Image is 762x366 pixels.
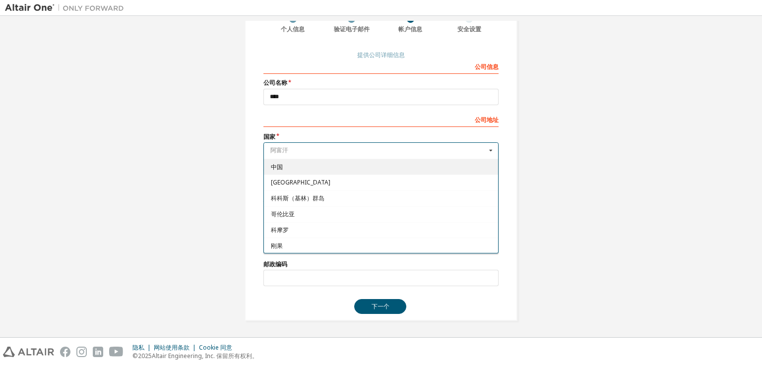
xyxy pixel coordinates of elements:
img: 牵牛星一号 [5,3,129,13]
button: 下一个 [354,299,406,314]
font: 邮政编码 [263,260,287,268]
img: youtube.svg [109,347,124,357]
font: 科摩罗 [271,226,289,234]
font: 隐私 [132,343,144,352]
font: 名称 [275,78,287,87]
font: [GEOGRAPHIC_DATA] [271,178,330,186]
font: Altair Engineering, Inc. 保留所有权利。 [152,352,258,360]
font: 中国 [271,162,283,171]
img: facebook.svg [60,347,70,357]
font: 哥伦比亚 [271,210,295,218]
font: 科科斯（基林）群岛 [271,194,324,202]
font: Cookie 同意 [199,343,232,352]
font: 刚果 [271,242,283,250]
font: 公司 [475,116,487,124]
font: 国家 [263,132,275,141]
font: 网站使用条款 [154,343,190,352]
font: 公司 [263,78,275,87]
font: 提供公司详细信息 [357,51,405,59]
font: 2025 [138,352,152,360]
font: © [132,352,138,360]
img: instagram.svg [76,347,87,357]
font: 公司 [475,62,487,71]
img: linkedin.svg [93,347,103,357]
font: 下一个 [372,302,389,310]
font: 个人信息 [281,25,305,33]
font: 验证电子邮件 [334,25,370,33]
img: altair_logo.svg [3,347,54,357]
font: 地址 [487,116,499,124]
font: 安全设置 [457,25,481,33]
font: 信息 [487,62,499,71]
font: 帐户信息 [398,25,422,33]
